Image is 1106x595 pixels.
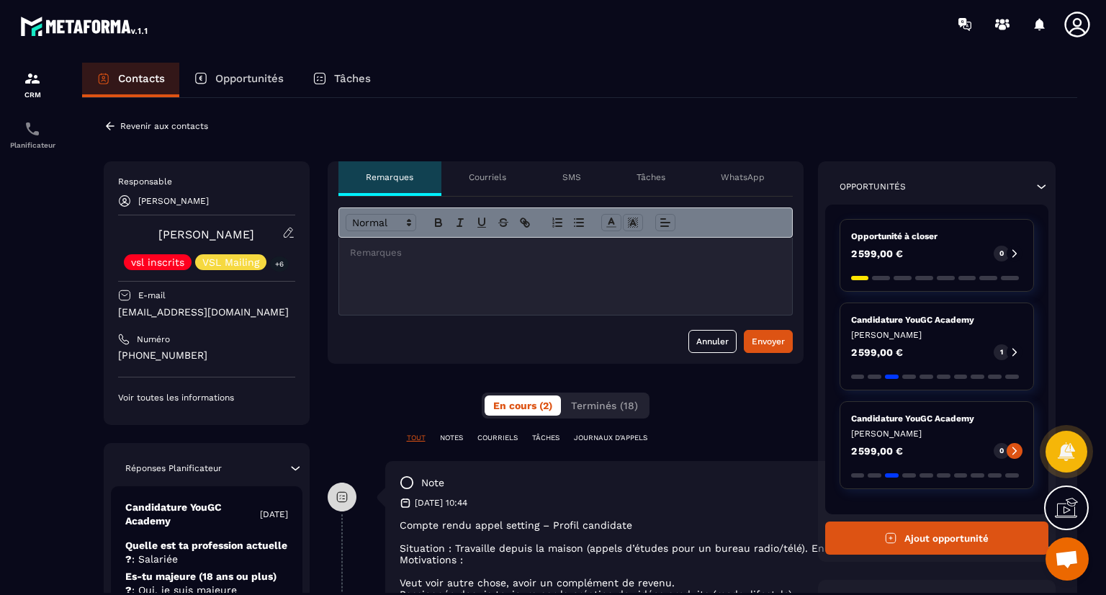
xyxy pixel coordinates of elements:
[4,141,61,149] p: Planificateur
[851,347,903,357] p: 2 599,00 €
[118,72,165,85] p: Contacts
[851,231,1023,242] p: Opportunité à closer
[334,72,371,85] p: Tâches
[125,462,222,474] p: Réponses Planificateur
[571,400,638,411] span: Terminés (18)
[125,539,288,566] p: Quelle est ta profession actuelle ?
[20,13,150,39] img: logo
[125,501,260,528] p: Candidature YouGC Academy
[298,63,385,97] a: Tâches
[131,257,184,267] p: vsl inscrits
[132,553,178,565] span: : Salariée
[179,63,298,97] a: Opportunités
[4,109,61,160] a: schedulerschedulerPlanificateur
[840,181,906,192] p: Opportunités
[744,330,793,353] button: Envoyer
[752,334,785,349] div: Envoyer
[999,446,1004,456] p: 0
[851,446,903,456] p: 2 599,00 €
[260,509,288,520] p: [DATE]
[574,433,647,443] p: JOURNAUX D'APPELS
[721,171,765,183] p: WhatsApp
[270,256,289,272] p: +6
[421,476,444,490] p: note
[562,171,581,183] p: SMS
[825,522,1049,555] button: Ajout opportunité
[366,171,413,183] p: Remarques
[532,433,559,443] p: TÂCHES
[138,290,166,301] p: E-mail
[851,249,903,259] p: 2 599,00 €
[202,257,259,267] p: VSL Mailing
[851,428,1023,439] p: [PERSON_NAME]
[999,249,1004,259] p: 0
[138,196,209,206] p: [PERSON_NAME]
[477,433,518,443] p: COURRIELS
[118,392,295,403] p: Voir toutes les informations
[1046,537,1089,581] div: Ouvrir le chat
[688,330,737,353] button: Annuler
[1000,347,1003,357] p: 1
[137,334,170,345] p: Numéro
[215,72,284,85] p: Opportunités
[118,176,295,187] p: Responsable
[851,314,1023,326] p: Candidature YouGC Academy
[440,433,463,443] p: NOTES
[407,433,426,443] p: TOUT
[851,329,1023,341] p: [PERSON_NAME]
[82,63,179,97] a: Contacts
[493,400,552,411] span: En cours (2)
[118,305,295,319] p: [EMAIL_ADDRESS][DOMAIN_NAME]
[562,395,647,416] button: Terminés (18)
[637,171,665,183] p: Tâches
[4,91,61,99] p: CRM
[158,228,254,241] a: [PERSON_NAME]
[415,497,467,509] p: [DATE] 10:44
[851,413,1023,424] p: Candidature YouGC Academy
[118,349,295,362] p: [PHONE_NUMBER]
[4,59,61,109] a: formationformationCRM
[24,70,41,87] img: formation
[120,121,208,131] p: Revenir aux contacts
[485,395,561,416] button: En cours (2)
[469,171,506,183] p: Courriels
[24,120,41,138] img: scheduler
